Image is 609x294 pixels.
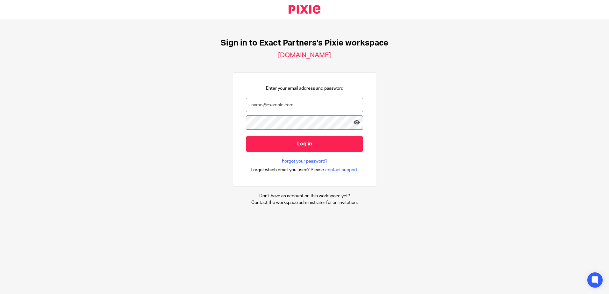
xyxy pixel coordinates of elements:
span: Forgot which email you used? Please [251,167,324,173]
h2: [DOMAIN_NAME] [278,51,331,59]
div: . [251,166,359,173]
span: contact support [325,167,357,173]
input: name@example.com [246,98,363,112]
p: Contact the workspace administrator for an invitation. [251,199,358,206]
p: Don't have an account on this workspace yet? [251,193,358,199]
input: Log in [246,136,363,152]
h1: Sign in to Exact Partners's Pixie workspace [221,38,388,48]
a: Forgot your password? [282,158,327,164]
p: Enter your email address and password [266,85,343,92]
